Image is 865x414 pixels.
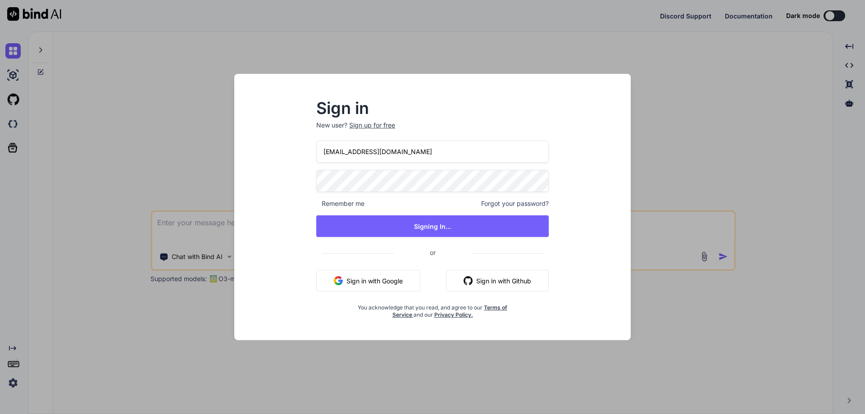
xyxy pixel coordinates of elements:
a: Terms of Service [392,304,508,318]
span: or [394,241,472,264]
button: Sign in with Google [316,270,420,291]
button: Signing In... [316,215,549,237]
span: Forgot your password? [481,199,549,208]
span: Remember me [316,199,364,208]
button: Sign in with Github [446,270,549,291]
img: google [334,276,343,285]
input: Login or Email [316,141,549,163]
div: You acknowledge that you read, and agree to our and our [355,299,510,318]
a: Privacy Policy. [434,311,473,318]
img: github [464,276,473,285]
h2: Sign in [316,101,549,115]
div: Sign up for free [349,121,395,130]
p: New user? [316,121,549,141]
